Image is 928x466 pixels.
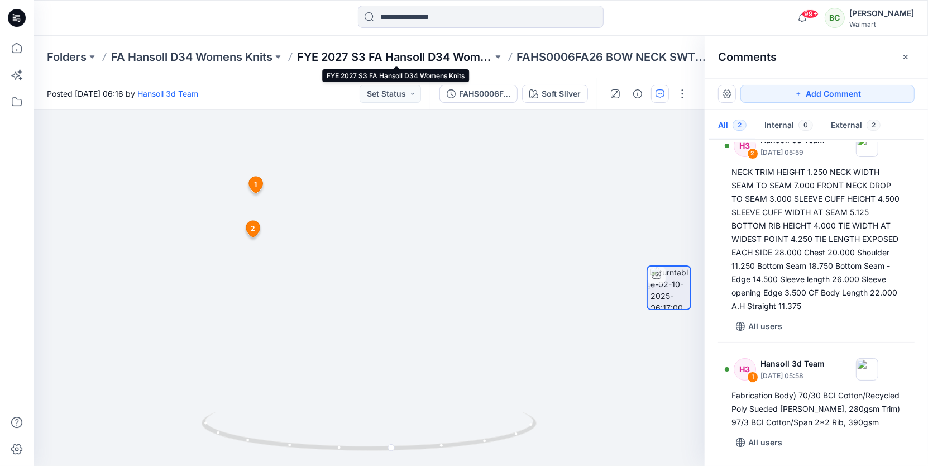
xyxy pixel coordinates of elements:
[760,147,825,158] p: [DATE] 05:59
[802,9,819,18] span: 99+
[629,85,647,103] button: Details
[822,112,889,140] button: External
[798,120,813,131] span: 0
[459,88,510,100] div: FAHS0006FA26_MPCI SC_BOW NECK SWTSHRT
[709,112,755,140] button: All
[650,267,690,309] img: turntable-02-10-2025-06:17:00
[137,89,198,98] a: Hansoll 3d Team
[47,49,87,65] a: Folders
[733,120,747,131] span: 2
[849,7,914,20] div: [PERSON_NAME]
[867,120,881,131] span: 2
[825,8,845,28] div: BC
[718,50,777,64] h2: Comments
[748,320,782,333] p: All users
[111,49,272,65] a: FA Hansoll D34 Womens Knits
[522,85,588,103] button: Soft Sliver
[517,49,712,65] p: FAHS0006FA26 BOW NECK SWTSHRT
[747,372,758,383] div: 1
[849,20,914,28] div: Walmart
[731,389,901,429] div: Fabrication Body) 70/30 BCI Cotton/Recycled Poly Sueded [PERSON_NAME], 280gsm Trim) 97/3 BCI Cott...
[760,357,825,370] p: Hansoll 3d Team
[740,85,915,103] button: Add Comment
[747,148,758,159] div: 2
[755,112,822,140] button: Internal
[297,49,492,65] a: FYE 2027 S3 FA Hansoll D34 Womens Knits
[439,85,518,103] button: FAHS0006FA26_MPCI SC_BOW NECK SWTSHRT
[731,434,787,451] button: All users
[748,436,782,449] p: All users
[734,358,756,381] div: H3
[734,135,756,157] div: H3
[542,88,581,100] div: Soft Sliver
[760,370,825,382] p: [DATE] 05:58
[731,317,787,335] button: All users
[731,165,901,313] div: NECK TRIM HEIGHT 1.250 NECK WIDTH SEAM TO SEAM 7.000 FRONT NECK DROP TO SEAM 3.000 SLEEVE CUFF HE...
[47,88,198,99] span: Posted [DATE] 06:16 by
